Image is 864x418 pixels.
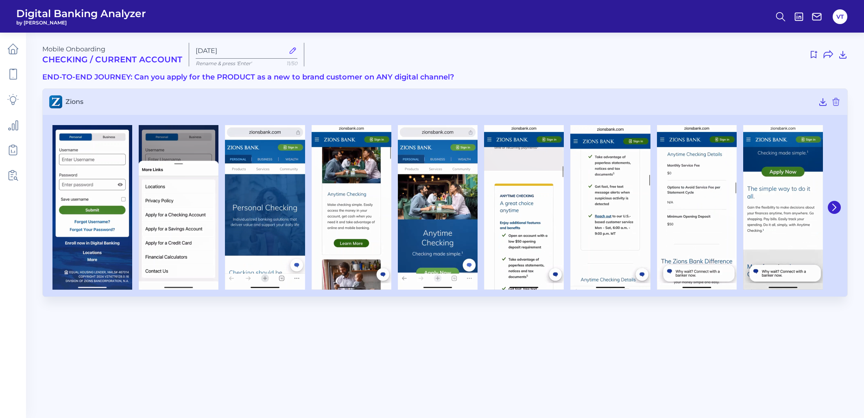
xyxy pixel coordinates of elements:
[286,60,297,66] span: 11/50
[196,60,297,66] p: Rename & press 'Enter'
[16,7,146,20] span: Digital Banking Analyzer
[570,125,650,290] img: Zions
[484,125,564,290] img: Zions
[16,20,146,26] span: by [PERSON_NAME]
[225,125,305,290] img: Zions
[398,125,478,290] img: Zions
[833,9,847,24] button: VT
[139,125,218,290] img: Zions
[42,45,182,64] div: Mobile Onboarding
[743,125,823,290] img: Zions
[42,55,182,64] h2: Checking / Current Account
[42,73,848,82] h3: END-TO-END JOURNEY: Can you apply for the PRODUCT as a new to brand customer on ANY digital channel?
[657,125,737,290] img: Zions
[312,125,391,290] img: Zions
[65,98,815,106] span: Zions
[52,125,132,290] img: Zions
